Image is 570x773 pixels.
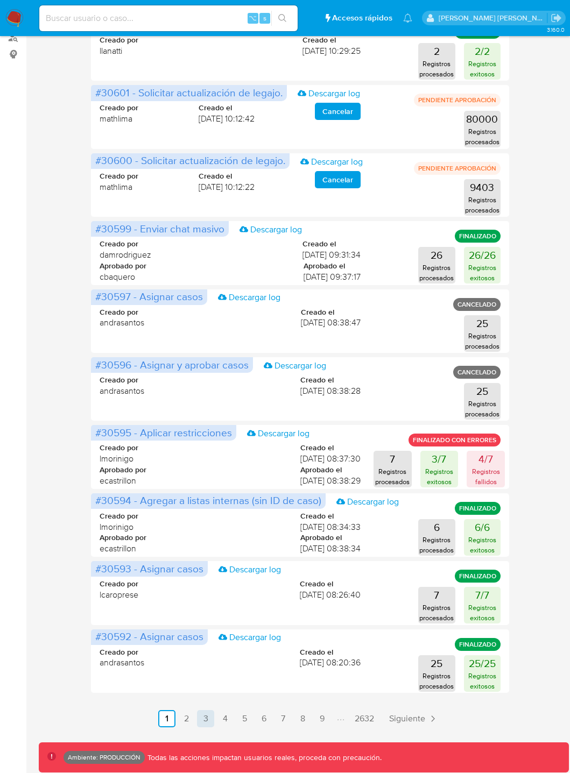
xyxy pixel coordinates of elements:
[551,12,562,24] a: Salir
[145,753,382,763] p: Todas las acciones impactan usuarios reales, proceda con precaución.
[263,13,266,23] span: s
[249,13,257,23] span: ⌥
[39,11,298,25] input: Buscar usuario o caso...
[68,755,140,760] p: Ambiente: PRODUCCIÓN
[332,12,392,24] span: Accesos rápidos
[439,13,547,23] p: leidy.martinez@mercadolibre.com.co
[271,11,293,26] button: search-icon
[547,25,565,34] span: 3.160.0
[403,13,412,23] a: Notificaciones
